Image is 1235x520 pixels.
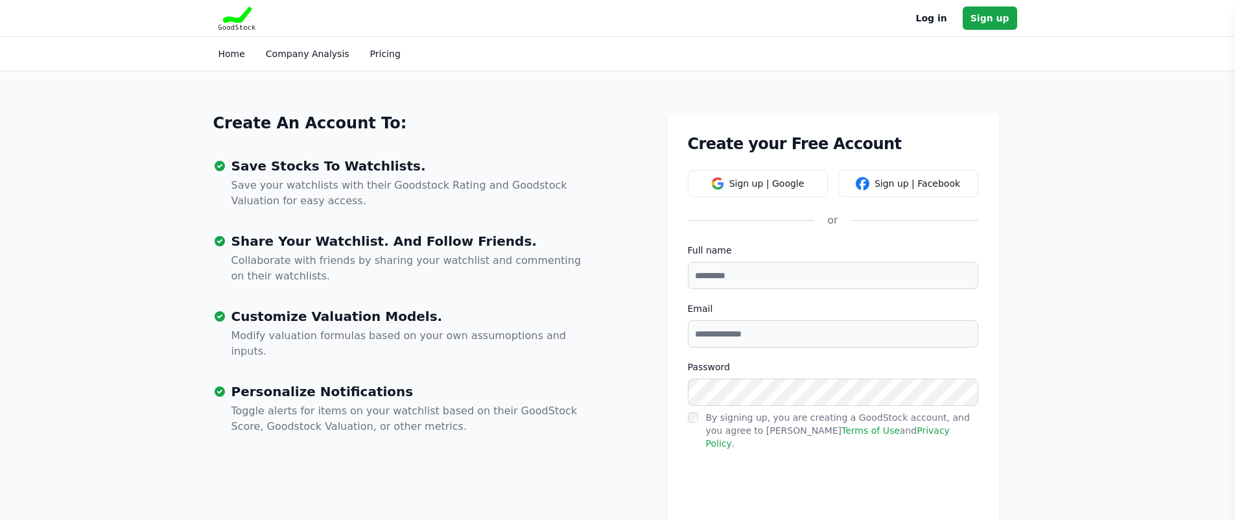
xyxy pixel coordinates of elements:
[231,310,592,323] h3: Customize Valuation Models.
[688,244,978,257] label: Full name
[213,113,407,134] a: Create An Account To:
[688,360,978,373] label: Password
[231,253,592,284] p: Collaborate with friends by sharing your watchlist and commenting on their watchlists.
[814,213,851,228] div: or
[231,235,592,248] h3: Share Your Watchlist. And Follow Friends.
[231,403,592,434] p: Toggle alerts for items on your watchlist based on their GoodStock Score, Goodstock Valuation, or...
[916,10,947,26] a: Log in
[688,170,828,197] button: Sign up | Google
[688,463,885,514] iframe: reCAPTCHA
[963,6,1017,30] a: Sign up
[370,49,401,59] a: Pricing
[231,160,592,172] h3: Save Stocks To Watchlists.
[218,6,256,30] img: Goodstock Logo
[231,328,592,359] p: Modify valuation formulas based on your own assumoptions and inputs.
[688,134,978,154] h1: Create your Free Account
[231,178,592,209] p: Save your watchlists with their Goodstock Rating and Goodstock Valuation for easy access.
[218,49,245,59] a: Home
[841,425,900,436] a: Terms of Use
[688,302,978,315] label: Email
[706,412,970,449] label: By signing up, you are creating a GoodStock account, and you agree to [PERSON_NAME] and .
[266,49,349,59] a: Company Analysis
[838,170,978,197] button: Sign up | Facebook
[231,385,592,398] h3: Personalize Notifications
